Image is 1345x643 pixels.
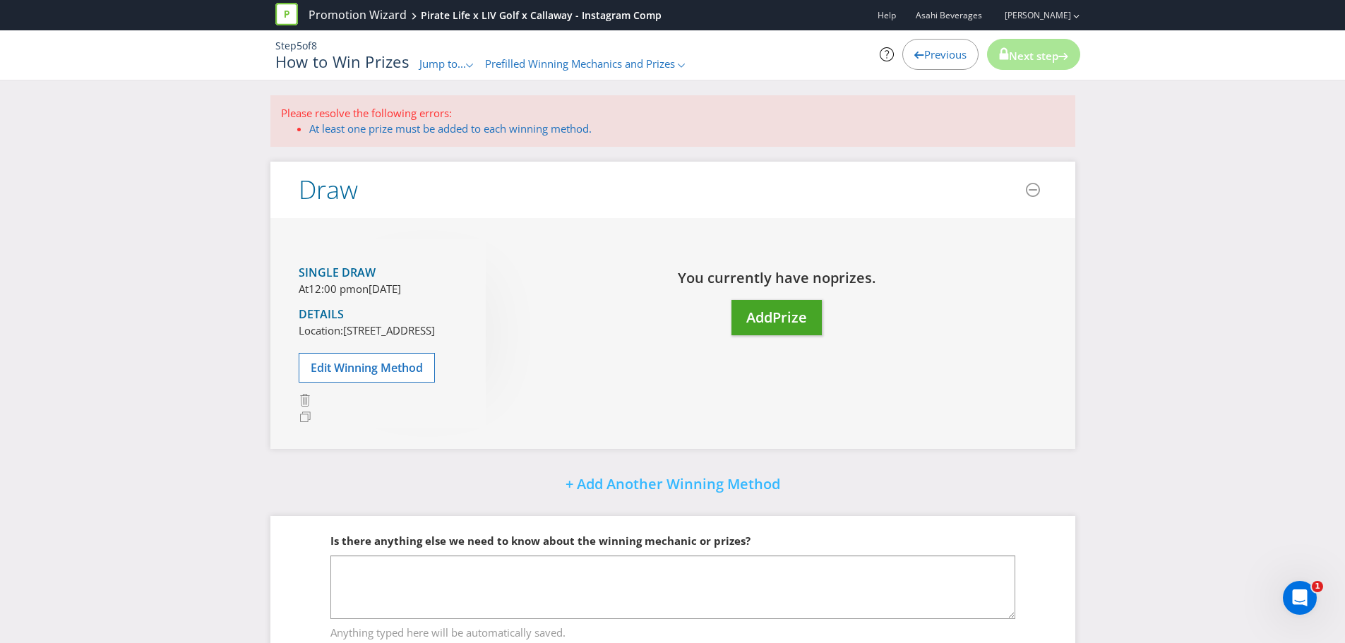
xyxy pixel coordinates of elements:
[311,39,317,52] span: 8
[746,308,772,327] span: Add
[299,353,435,383] button: Edit Winning Method
[299,323,343,337] span: Location:
[772,308,807,327] span: Prize
[343,323,435,337] span: [STREET_ADDRESS]
[299,267,435,280] h4: Single draw
[275,39,297,52] span: Step
[731,300,822,336] button: AddPrize
[299,176,358,204] h2: Draw
[566,474,780,493] span: + Add Another Winning Method
[419,56,466,71] span: Jump to...
[1283,581,1317,615] iframe: Intercom live chat
[330,620,1015,640] span: Anything typed here will be automatically saved.
[830,268,865,287] span: prize
[275,53,409,70] h1: How to Win Prizes
[991,9,1071,21] a: [PERSON_NAME]
[1009,49,1058,63] span: Next step
[297,39,302,52] span: 5
[299,282,309,296] span: At
[916,9,982,21] span: Asahi Beverages
[309,7,407,23] a: Promotion Wizard
[309,282,356,296] span: 12:00 pm
[299,308,435,321] h4: Details
[530,470,816,500] button: + Add Another Winning Method
[369,282,401,296] span: [DATE]
[302,39,311,52] span: of
[311,360,423,375] span: Edit Winning Method
[878,9,896,21] a: Help
[485,56,675,71] span: Prefilled Winning Mechanics and Prizes
[356,282,369,296] span: on
[281,106,1065,121] p: Please resolve the following errors:
[309,121,592,136] a: At least one prize must be added to each winning method.
[330,534,751,548] span: Is there anything else we need to know about the winning mechanic or prizes?
[1312,581,1323,592] span: 1
[865,268,875,287] span: s.
[678,268,830,287] span: You currently have no
[924,47,967,61] span: Previous
[421,8,662,23] div: Pirate Life x LIV Golf x Callaway - Instagram Comp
